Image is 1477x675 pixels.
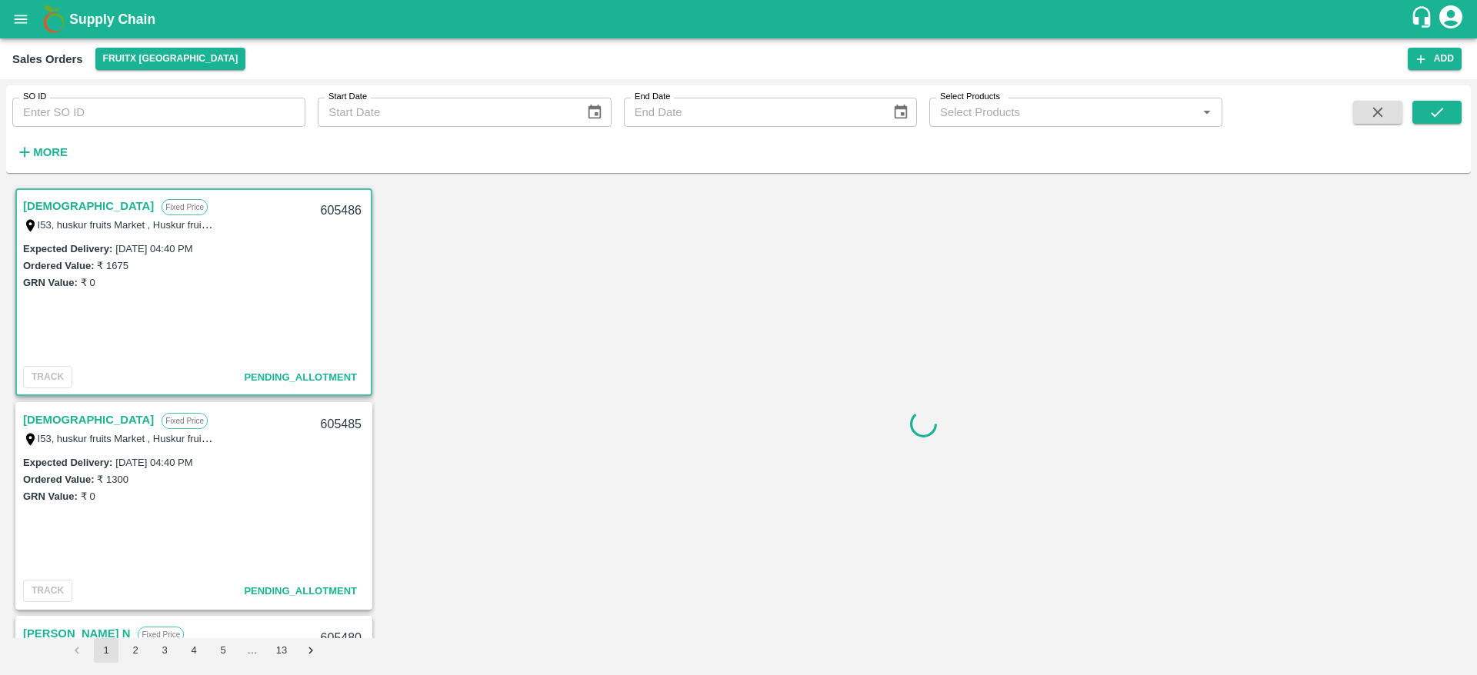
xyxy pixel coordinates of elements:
label: Ordered Value: [23,260,94,271]
a: [PERSON_NAME] N [23,623,130,643]
p: Fixed Price [138,627,184,643]
label: I53, huskur fruits Market , Huskur fruits Market , [GEOGRAPHIC_DATA], [GEOGRAPHIC_DATA] ([GEOGRAP... [38,432,825,444]
div: account of current user [1437,3,1465,35]
label: Select Products [940,91,1000,103]
button: Open [1197,102,1217,122]
label: End Date [635,91,670,103]
label: Start Date [328,91,367,103]
div: 605480 [312,620,371,657]
label: SO ID [23,91,46,103]
button: More [12,139,72,165]
b: Supply Chain [69,12,155,27]
div: 605485 [312,407,371,443]
button: Go to page 5 [211,638,235,663]
div: customer-support [1410,5,1437,33]
label: Expected Delivery : [23,457,112,468]
button: page 1 [94,638,118,663]
a: [DEMOGRAPHIC_DATA] [23,196,154,216]
button: open drawer [3,2,38,37]
button: Go to page 13 [269,638,294,663]
a: [DEMOGRAPHIC_DATA] [23,410,154,430]
img: logo [38,4,69,35]
button: Go to next page [298,638,323,663]
label: ₹ 1675 [97,260,128,271]
strong: More [33,146,68,158]
label: ₹ 1300 [97,474,128,485]
div: 605486 [312,193,371,229]
label: GRN Value: [23,490,78,502]
p: Fixed Price [162,199,208,215]
label: Expected Delivery : [23,243,112,254]
button: Add [1408,48,1462,70]
input: Select Products [934,102,1192,122]
label: GRN Value: [23,277,78,288]
span: Pending_Allotment [244,371,357,383]
button: Select DC [95,48,246,70]
label: [DATE] 04:40 PM [115,243,192,254]
a: Supply Chain [69,8,1410,30]
label: ₹ 0 [81,277,95,288]
button: Choose date [580,98,609,127]
input: Start Date [318,98,574,127]
nav: pagination navigation [62,638,325,663]
label: [DATE] 04:40 PM [115,457,192,468]
p: Fixed Price [162,413,208,429]
span: Pending_Allotment [244,585,357,597]
div: Sales Orders [12,49,83,69]
label: ₹ 0 [81,490,95,502]
input: End Date [624,98,880,127]
button: Go to page 3 [152,638,177,663]
div: … [240,643,265,658]
button: Choose date [886,98,915,127]
input: Enter SO ID [12,98,305,127]
button: Go to page 2 [123,638,148,663]
label: I53, huskur fruits Market , Huskur fruits Market , [GEOGRAPHIC_DATA], [GEOGRAPHIC_DATA] ([GEOGRAP... [38,218,825,231]
label: Ordered Value: [23,474,94,485]
button: Go to page 4 [182,638,206,663]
